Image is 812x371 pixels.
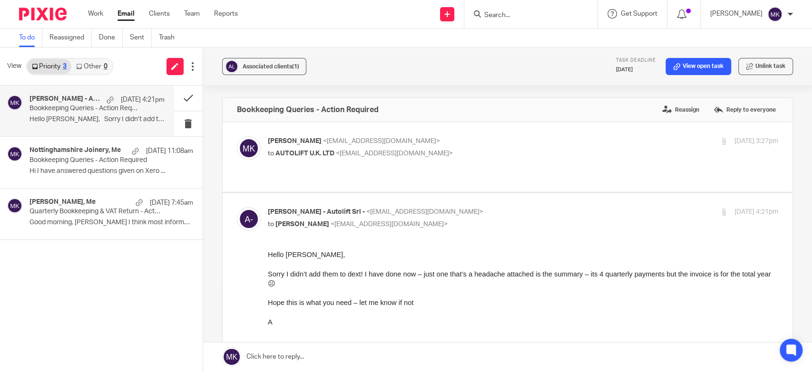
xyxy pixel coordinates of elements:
p: Good morning, [PERSON_NAME] I think most information... [29,219,193,227]
button: Unlink task [738,58,793,75]
p: Bookkeeping Queries - Action Required [29,156,160,164]
a: View open task [665,58,731,75]
span: <[EMAIL_ADDRESS][DOMAIN_NAME]> [366,209,483,215]
a: Clients [149,9,170,19]
img: svg%3E [237,136,261,160]
span: to [268,150,274,157]
a: Team [184,9,200,19]
a: Other0 [71,59,112,74]
p: [DATE] 7:45am [150,198,193,208]
span: <[EMAIL_ADDRESS][DOMAIN_NAME]> [336,150,453,157]
span: [PERSON_NAME] - Autolift Srl - [268,209,365,215]
span: View [7,61,21,71]
a: Priority3 [27,59,71,74]
img: svg%3E [7,198,22,213]
span: (1) [292,64,299,69]
span: <[EMAIL_ADDRESS][DOMAIN_NAME]> [323,138,440,144]
p: Hi I have answered questions given on Xero ... [29,167,193,175]
img: Pixie [19,8,67,20]
img: svg%3E [7,146,22,162]
div: 3 [63,63,67,70]
a: To do [19,29,42,47]
p: [DATE] 4:21pm [734,207,778,217]
p: [DATE] 4:21pm [121,95,165,105]
a: Done [99,29,123,47]
p: Quarterly Bookkeeping & VAT Return - Action Required [29,208,160,216]
h4: Bookkeeping Queries - Action Required [237,105,379,114]
span: [PERSON_NAME] [268,138,322,144]
a: Reassigned [49,29,92,47]
a: Reports [214,9,238,19]
img: svg%3E [225,59,239,74]
h4: Nottinghamshire Joinery, Me [29,146,121,154]
a: Email [117,9,135,19]
p: [DATE] [616,66,656,74]
span: Task deadline [616,58,656,63]
div: 0 [104,63,108,70]
label: Reassign [660,103,702,117]
span: <[EMAIL_ADDRESS][DOMAIN_NAME]> [331,221,448,228]
p: Hello [PERSON_NAME], Sorry I didn’t add them to... [29,115,165,124]
img: svg%3E [7,95,22,110]
span: to [268,221,274,228]
span: Get Support [621,10,657,17]
button: Associated clients(1) [222,58,306,75]
span: [PERSON_NAME] [275,221,329,228]
a: Trash [159,29,182,47]
a: Sent [130,29,152,47]
p: Bookkeeping Queries - Action Required [29,105,137,113]
h4: [PERSON_NAME], Me [29,198,96,206]
span: Associated clients [243,64,299,69]
p: [DATE] 3:27pm [734,136,778,146]
img: svg%3E [767,7,783,22]
label: Reply to everyone [711,103,778,117]
p: [PERSON_NAME] [710,9,763,19]
img: svg%3E [237,207,261,231]
input: Search [483,11,569,20]
span: AUTOLIFT U.K. LTD [275,150,334,157]
p: [DATE] 11:08am [146,146,193,156]
h4: [PERSON_NAME] - Autolift Srl -, Me [29,95,102,103]
a: Work [88,9,103,19]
